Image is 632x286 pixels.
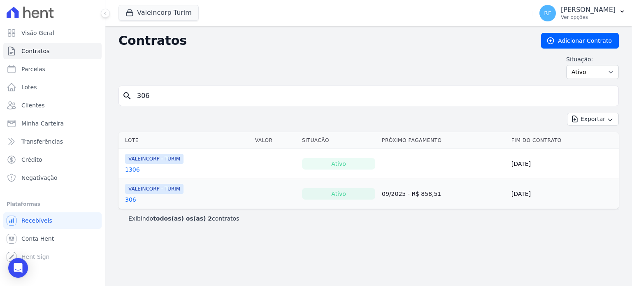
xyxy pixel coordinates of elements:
input: Buscar por nome do lote [132,88,615,104]
a: Adicionar Contrato [541,33,619,49]
span: Parcelas [21,65,45,73]
span: Contratos [21,47,49,55]
span: VALEINCORP - TURIM [125,184,184,194]
a: Negativação [3,170,102,186]
span: Negativação [21,174,58,182]
p: Exibindo contratos [128,214,239,223]
a: Visão Geral [3,25,102,41]
th: Fim do Contrato [508,132,619,149]
a: Transferências [3,133,102,150]
a: Recebíveis [3,212,102,229]
a: Contratos [3,43,102,59]
button: RF [PERSON_NAME] Ver opções [533,2,632,25]
span: Conta Hent [21,235,54,243]
span: Minha Carteira [21,119,64,128]
a: Minha Carteira [3,115,102,132]
button: Exportar [567,113,619,126]
span: Recebíveis [21,216,52,225]
a: 306 [125,195,136,204]
label: Situação: [566,55,619,63]
td: [DATE] [508,149,619,179]
th: Lote [118,132,252,149]
div: Ativo [302,158,375,170]
td: [DATE] [508,179,619,209]
span: Crédito [21,156,42,164]
button: Valeincorp Turim [118,5,199,21]
th: Próximo Pagamento [379,132,508,149]
a: 09/2025 - R$ 858,51 [382,191,441,197]
a: Crédito [3,151,102,168]
div: Plataformas [7,199,98,209]
h2: Contratos [118,33,528,48]
span: RF [544,10,551,16]
i: search [122,91,132,101]
div: Open Intercom Messenger [8,258,28,278]
span: Clientes [21,101,44,109]
a: Lotes [3,79,102,95]
th: Valor [252,132,299,149]
b: todos(as) os(as) 2 [153,215,212,222]
a: Clientes [3,97,102,114]
span: VALEINCORP - TURIM [125,154,184,164]
span: Transferências [21,137,63,146]
a: 1306 [125,165,140,174]
a: Parcelas [3,61,102,77]
a: Conta Hent [3,230,102,247]
span: Visão Geral [21,29,54,37]
p: Ver opções [561,14,616,21]
th: Situação [299,132,379,149]
p: [PERSON_NAME] [561,6,616,14]
div: Ativo [302,188,375,200]
span: Lotes [21,83,37,91]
